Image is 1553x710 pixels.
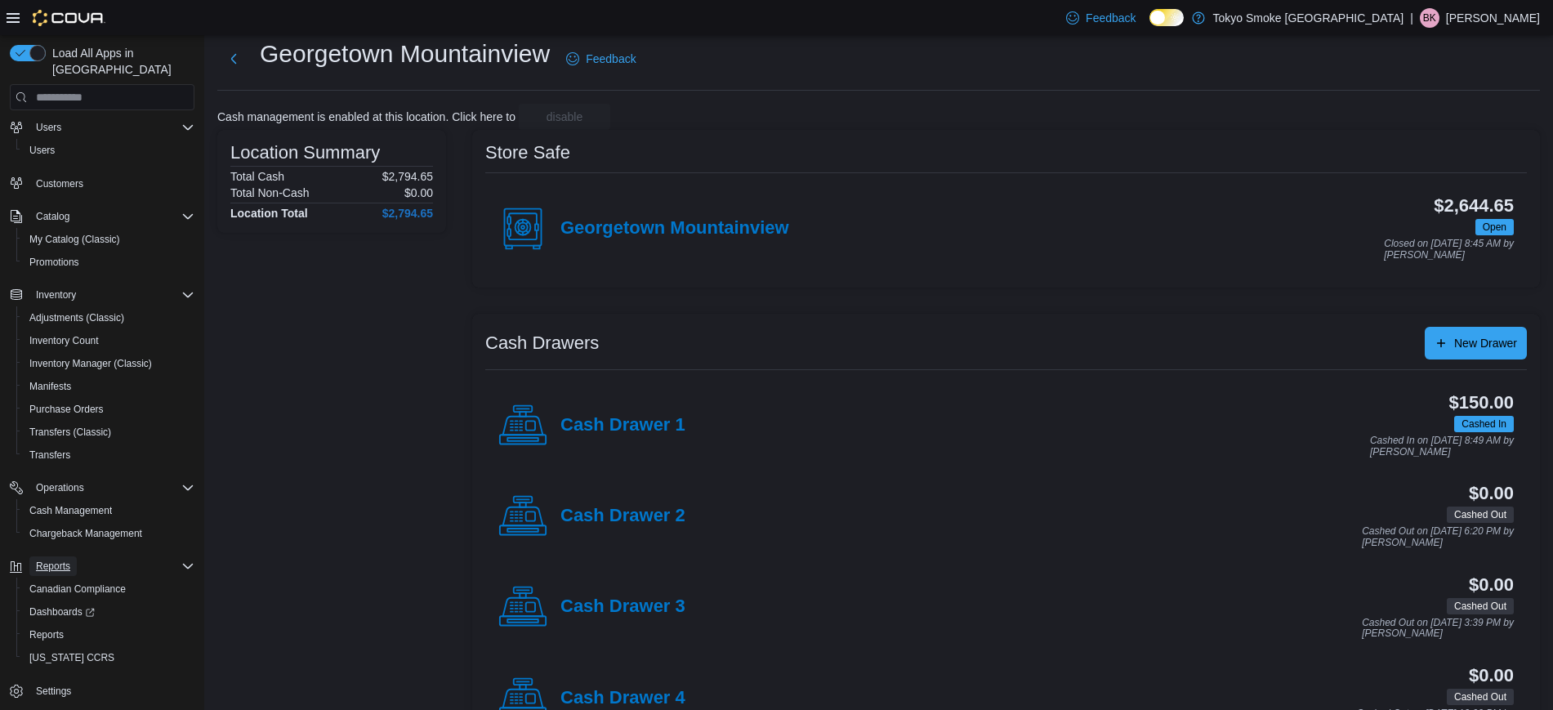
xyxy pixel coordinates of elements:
span: Cash Management [29,504,112,517]
span: Operations [36,481,84,494]
span: Cashed Out [1454,690,1506,704]
span: Manifests [23,377,194,396]
a: Manifests [23,377,78,396]
span: BK [1423,8,1436,28]
span: Users [29,118,194,137]
span: Chargeback Management [29,527,142,540]
img: Cova [33,10,105,26]
span: Inventory Manager (Classic) [23,354,194,373]
span: Dashboards [29,605,95,618]
button: Next [217,42,250,75]
a: Dashboards [16,601,201,623]
a: Dashboards [23,602,101,622]
span: Inventory Manager (Classic) [29,357,152,370]
a: Adjustments (Classic) [23,308,131,328]
span: Adjustments (Classic) [29,311,124,324]
p: Cashed Out on [DATE] 3:39 PM by [PERSON_NAME] [1362,618,1514,640]
span: Reports [36,560,70,573]
a: [US_STATE] CCRS [23,648,121,668]
span: Catalog [36,210,69,223]
a: Feedback [560,42,642,75]
button: [US_STATE] CCRS [16,646,201,669]
span: Cashed Out [1454,507,1506,522]
span: Cashed In [1462,417,1506,431]
span: Open [1475,219,1514,235]
span: Operations [29,478,194,498]
button: Transfers (Classic) [16,421,201,444]
span: Inventory Count [23,331,194,351]
span: Chargeback Management [23,524,194,543]
span: Reports [23,625,194,645]
button: Purchase Orders [16,398,201,421]
button: Settings [3,679,201,703]
button: Reports [29,556,77,576]
a: Feedback [1060,2,1142,34]
span: Inventory [29,285,194,305]
button: Users [3,116,201,139]
p: $0.00 [404,186,433,199]
button: Catalog [29,207,76,226]
h3: $150.00 [1449,393,1514,413]
h6: Total Cash [230,170,284,183]
h3: $0.00 [1469,484,1514,503]
span: Open [1483,220,1506,234]
span: Customers [29,173,194,194]
h4: $2,794.65 [382,207,433,220]
button: Cash Management [16,499,201,522]
span: Cash Management [23,501,194,520]
a: Settings [29,681,78,701]
span: [US_STATE] CCRS [29,651,114,664]
p: [PERSON_NAME] [1446,8,1540,28]
h4: Location Total [230,207,308,220]
button: Manifests [16,375,201,398]
span: Settings [36,685,71,698]
span: Customers [36,177,83,190]
span: Cashed Out [1447,598,1514,614]
button: Operations [29,478,91,498]
span: Users [29,144,55,157]
span: New Drawer [1454,335,1517,351]
button: Promotions [16,251,201,274]
button: Users [16,139,201,162]
a: Customers [29,174,90,194]
a: Inventory Count [23,331,105,351]
a: Promotions [23,252,86,272]
span: Settings [29,681,194,701]
span: Manifests [29,380,71,393]
button: Users [29,118,68,137]
button: Inventory Count [16,329,201,352]
span: My Catalog (Classic) [23,230,194,249]
span: Adjustments (Classic) [23,308,194,328]
a: Transfers [23,445,77,465]
button: Reports [3,555,201,578]
a: Reports [23,625,70,645]
span: Transfers [23,445,194,465]
span: Transfers [29,449,70,462]
h3: Cash Drawers [485,333,599,353]
h4: Cash Drawer 2 [560,506,685,527]
h3: Location Summary [230,143,380,163]
button: My Catalog (Classic) [16,228,201,251]
h4: Cash Drawer 1 [560,415,685,436]
button: New Drawer [1425,327,1527,359]
button: Canadian Compliance [16,578,201,601]
h4: Cash Drawer 3 [560,596,685,618]
button: Catalog [3,205,201,228]
span: Inventory [36,288,76,301]
p: Closed on [DATE] 8:45 AM by [PERSON_NAME] [1384,239,1514,261]
button: Operations [3,476,201,499]
a: Purchase Orders [23,400,110,419]
span: Promotions [23,252,194,272]
button: Customers [3,172,201,195]
a: Inventory Manager (Classic) [23,354,158,373]
span: Canadian Compliance [23,579,194,599]
button: Adjustments (Classic) [16,306,201,329]
input: Dark Mode [1149,9,1184,26]
button: Inventory [3,284,201,306]
span: Feedback [1086,10,1136,26]
h3: $0.00 [1469,575,1514,595]
span: Catalog [29,207,194,226]
span: Reports [29,628,64,641]
p: Tokyo Smoke [GEOGRAPHIC_DATA] [1213,8,1404,28]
